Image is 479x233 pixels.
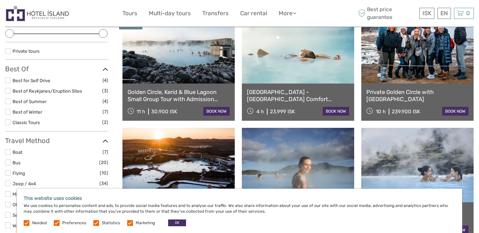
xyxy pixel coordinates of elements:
a: Flying [13,170,25,176]
div: 30.900 ISK [151,109,177,115]
span: (7) [102,148,108,156]
label: Preferences [62,220,86,226]
div: We use cookies to personalise content and ads, to provide social media features and to analyse ou... [17,189,462,233]
a: Best for Self Drive [13,78,50,83]
span: 11 h [137,109,145,115]
a: Private tours [13,48,40,54]
label: Needed [32,220,47,226]
a: Jeep / 4x4 [13,181,36,186]
p: We're away right now. Please check back later! [9,12,76,17]
span: (4) [102,76,108,84]
span: 0 [465,10,471,17]
a: Transfers [202,8,229,18]
a: Boat [13,149,22,155]
a: book now [323,107,349,116]
a: Best of Winter [13,109,42,115]
span: (3) [102,87,108,95]
span: (4) [102,97,108,105]
div: EN [437,8,451,19]
label: Marketing [136,220,155,226]
h3: Best Of [5,65,108,73]
a: [GEOGRAPHIC_DATA] - [GEOGRAPHIC_DATA] Comfort including admission [247,89,349,102]
h3: Travel Method [5,137,108,145]
a: Private Golden Circle with [GEOGRAPHIC_DATA] [366,89,469,102]
div: 239.900 ISK [392,109,420,115]
span: (2) [102,118,108,126]
label: Statistics [102,220,120,226]
span: 10 h [376,109,386,115]
a: Mini Bus / Car [13,191,42,197]
a: Walking [13,223,28,228]
a: Best of Reykjanes/Eruption Sites [13,88,82,94]
a: Golden Circle, Kerid & Blue Lagoon Small Group Tour with Admission Ticket [128,89,230,102]
div: 23.999 ISK [270,109,295,115]
a: book now [442,107,469,116]
a: Classic Tours [13,120,40,125]
span: (20) [99,159,108,166]
a: book now [203,107,230,116]
button: OK [168,219,186,226]
span: (7) [102,108,108,116]
a: Multi-day tours [149,8,191,18]
span: (34) [99,180,108,187]
a: More [279,8,296,18]
span: Best price guarantee [357,6,418,21]
a: Tours [122,8,137,18]
a: Bus [13,160,21,165]
a: Best of Summer [13,99,47,104]
button: Open LiveChat chat widget [78,10,86,19]
a: Other / Non-Travel [13,202,52,207]
span: (10) [100,169,108,177]
img: Hótel Ísland [5,5,70,22]
a: Self-Drive [13,212,34,218]
h5: This website uses cookies [24,195,455,201]
span: 4 h [256,109,264,115]
span: ISK [423,10,431,17]
a: Car rental [240,8,267,18]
